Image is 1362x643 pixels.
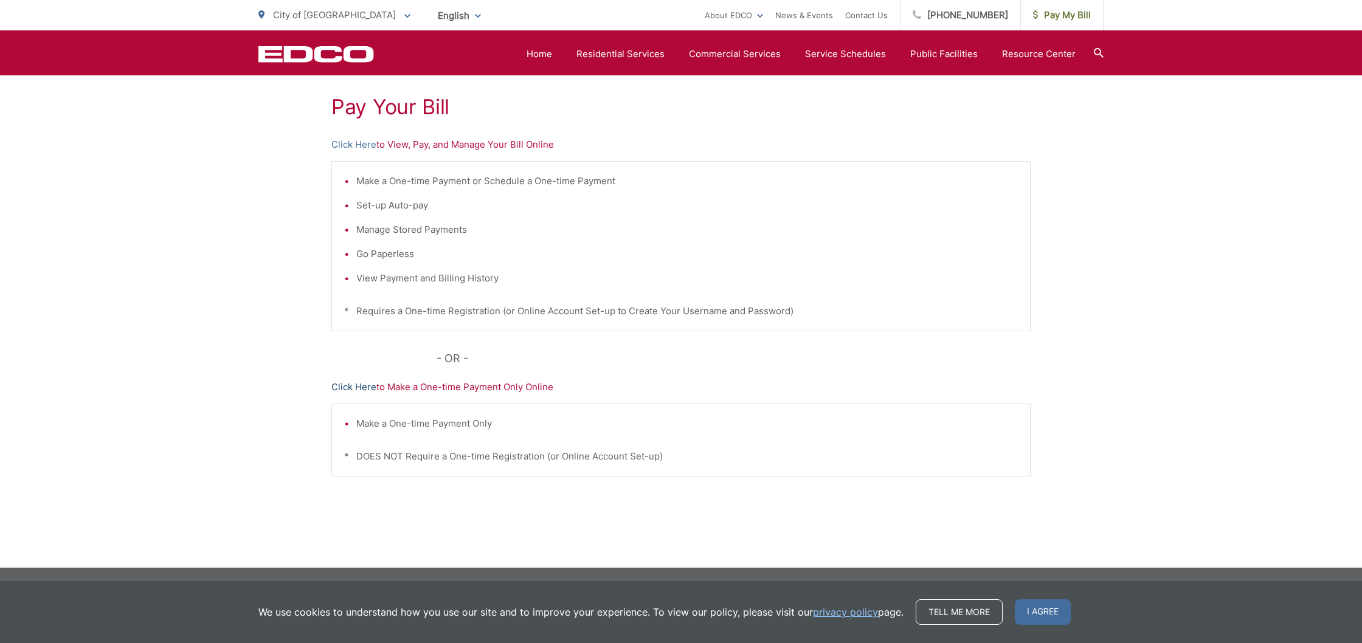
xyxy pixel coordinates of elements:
li: View Payment and Billing History [356,271,1018,286]
a: privacy policy [813,605,878,619]
li: Manage Stored Payments [356,222,1018,237]
p: to Make a One-time Payment Only Online [331,380,1031,394]
a: Commercial Services [689,47,781,61]
a: About EDCO [705,8,763,22]
a: Public Facilities [910,47,978,61]
p: * Requires a One-time Registration (or Online Account Set-up to Create Your Username and Password) [344,304,1018,318]
a: Service Schedules [805,47,886,61]
h1: Pay Your Bill [331,95,1031,119]
a: News & Events [775,8,833,22]
span: I agree [1015,599,1071,625]
a: Home [527,47,552,61]
p: - OR - [437,349,1031,368]
a: Residential Services [576,47,665,61]
a: Resource Center [1002,47,1076,61]
p: We use cookies to understand how you use our site and to improve your experience. To view our pol... [258,605,904,619]
a: Contact Us [845,8,888,22]
a: Click Here [331,137,376,152]
p: * DOES NOT Require a One-time Registration (or Online Account Set-up) [344,449,1018,464]
span: English [429,5,490,26]
li: Make a One-time Payment or Schedule a One-time Payment [356,174,1018,188]
span: City of [GEOGRAPHIC_DATA] [273,9,396,21]
li: Make a One-time Payment Only [356,416,1018,431]
li: Go Paperless [356,247,1018,261]
span: Pay My Bill [1033,8,1091,22]
li: Set-up Auto-pay [356,198,1018,213]
a: Click Here [331,380,376,394]
a: EDCD logo. Return to the homepage. [258,46,374,63]
p: to View, Pay, and Manage Your Bill Online [331,137,1031,152]
a: Tell me more [916,599,1003,625]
